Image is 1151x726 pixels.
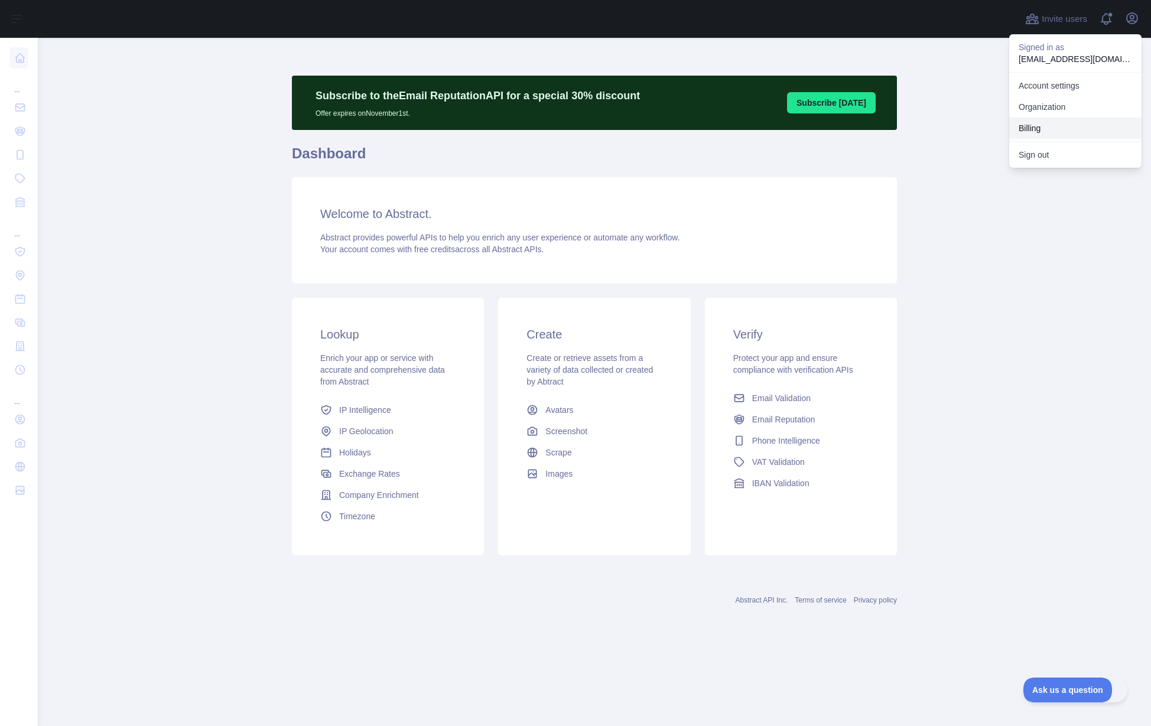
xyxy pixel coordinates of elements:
div: ... [9,71,28,95]
h3: Create [526,326,662,343]
span: Timezone [339,510,375,522]
span: Email Reputation [752,414,815,425]
iframe: Toggle Customer Support [1023,678,1127,702]
h3: Lookup [320,326,456,343]
span: VAT Validation [752,456,805,468]
a: IBAN Validation [729,473,873,494]
span: IP Geolocation [339,425,394,437]
span: Screenshot [545,425,587,437]
button: Billing [1009,118,1142,139]
h3: Welcome to Abstract. [320,206,869,222]
button: Subscribe [DATE] [787,92,876,113]
a: Terms of service [795,596,846,604]
a: Organization [1009,96,1142,118]
button: Invite users [1023,9,1090,28]
a: VAT Validation [729,451,873,473]
h3: Verify [733,326,869,343]
a: Holidays [316,442,460,463]
span: free credits [414,245,455,254]
a: Email Validation [729,388,873,409]
p: Signed in as [1019,41,1132,53]
a: IP Geolocation [316,421,460,442]
span: Enrich your app or service with accurate and comprehensive data from Abstract [320,353,445,386]
span: Create or retrieve assets from a variety of data collected or created by Abtract [526,353,653,386]
div: ... [9,383,28,406]
a: Scrape [522,442,666,463]
p: Offer expires on November 1st. [316,104,640,118]
a: Avatars [522,399,666,421]
a: Privacy policy [854,596,897,604]
p: [EMAIL_ADDRESS][DOMAIN_NAME] [1019,53,1132,65]
span: IBAN Validation [752,477,809,489]
a: IP Intelligence [316,399,460,421]
div: ... [9,215,28,239]
span: Invite users [1042,12,1087,26]
a: Company Enrichment [316,484,460,506]
span: Images [545,468,573,480]
span: Protect your app and ensure compliance with verification APIs [733,353,853,375]
span: Your account comes with across all Abstract APIs. [320,245,544,254]
a: Phone Intelligence [729,430,873,451]
a: Exchange Rates [316,463,460,484]
span: Email Validation [752,392,811,404]
a: Timezone [316,506,460,527]
span: Holidays [339,447,371,458]
a: Screenshot [522,421,666,442]
span: Avatars [545,404,573,416]
span: Exchange Rates [339,468,400,480]
p: Subscribe to the Email Reputation API for a special 30 % discount [316,87,640,104]
a: Email Reputation [729,409,873,430]
span: Abstract provides powerful APIs to help you enrich any user experience or automate any workflow. [320,233,680,242]
a: Images [522,463,666,484]
button: Sign out [1009,144,1142,165]
span: Scrape [545,447,571,458]
h1: Dashboard [292,144,897,172]
span: IP Intelligence [339,404,391,416]
span: Company Enrichment [339,489,419,501]
a: Account settings [1009,75,1142,96]
a: Abstract API Inc. [736,596,788,604]
span: Phone Intelligence [752,435,820,447]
